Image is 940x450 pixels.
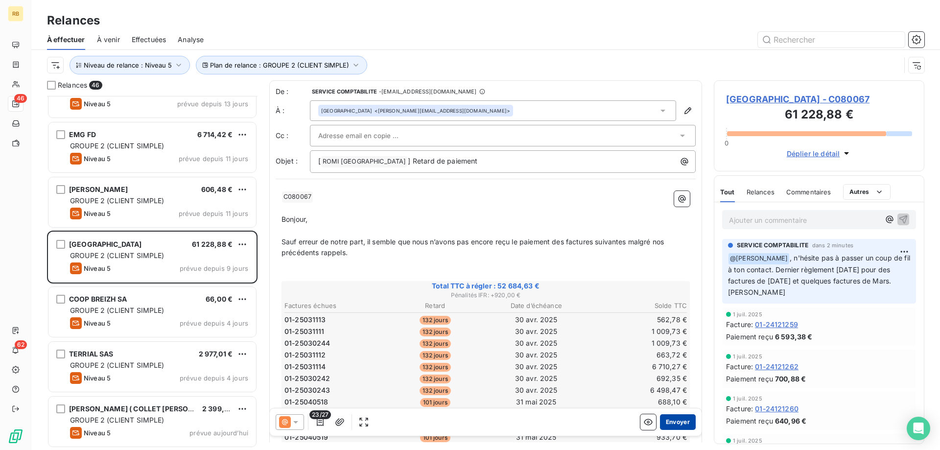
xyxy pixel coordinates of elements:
span: Paiement reçu [726,374,773,384]
span: GROUPE 2 (CLIENT SIMPLE) [70,142,164,150]
th: Solde TTC [587,301,688,311]
button: Déplier le détail [784,148,855,159]
label: À : [276,106,310,116]
span: GROUPE 2 (CLIENT SIMPLE) [70,251,164,260]
span: Paiement reçu [726,332,773,342]
span: COOP BREIZH SA [69,295,127,303]
td: 6 710,27 € [587,361,688,372]
span: 2 399,88 € [202,404,240,413]
td: 30 avr. 2025 [486,361,587,372]
span: [PERSON_NAME] [69,185,128,193]
span: GROUPE 2 (CLIENT SIMPLE) [70,196,164,205]
span: Niveau 5 [84,319,111,327]
button: Plan de relance : GROUPE 2 (CLIENT SIMPLE) [196,56,367,74]
span: 01-25031112 [284,350,326,360]
span: [GEOGRAPHIC_DATA] - C080067 [726,93,912,106]
span: 01-24121262 [755,361,799,372]
span: Effectuées [132,35,166,45]
span: prévue aujourd’hui [189,429,248,437]
div: grid [47,96,258,450]
span: 01-25031114 [284,362,326,372]
span: prévue depuis 11 jours [179,210,248,217]
span: 46 [14,94,27,103]
td: 1 009,73 € [587,338,688,349]
label: Cc : [276,131,310,141]
span: GROUPE 2 (CLIENT SIMPLE) [70,416,164,424]
span: 132 jours [420,363,451,372]
span: ROMI [GEOGRAPHIC_DATA] [321,156,407,167]
td: 663,72 € [587,350,688,360]
span: Total TTC à régler : 52 684,63 € [283,281,688,291]
span: [PERSON_NAME] ( COLLET [PERSON_NAME]) [69,404,224,413]
span: 132 jours [420,351,451,360]
span: 1 juil. 2025 [733,311,762,317]
img: Logo LeanPay [8,428,23,444]
span: 01-25040518 [284,397,329,407]
td: 6 498,47 € [587,385,688,396]
span: Objet : [276,157,298,165]
input: Adresse email en copie ... [318,128,423,143]
td: 30 avr. 2025 [486,385,587,396]
span: prévue depuis 4 jours [180,319,248,327]
th: Retard [385,301,486,311]
span: 01-24121259 [755,319,798,330]
span: Niveau 5 [84,374,111,382]
span: TERRIAL SAS [69,350,114,358]
span: De : [276,87,310,96]
span: 66,00 € [206,295,233,303]
td: 562,78 € [587,314,688,325]
span: Niveau 5 [84,264,111,272]
td: 31 mai 2025 [486,397,587,407]
span: Niveau de relance : Niveau 5 [84,61,172,69]
span: SERVICE COMPTABILITE [312,89,377,95]
td: 30 avr. 2025 [486,338,587,349]
th: Date d’échéance [486,301,587,311]
div: RB [8,6,23,22]
span: 61 228,88 € [192,240,233,248]
span: 46 [89,81,102,90]
button: Autres [843,184,891,200]
td: 692,35 € [587,373,688,384]
span: SERVICE COMPTABILITE [737,241,808,250]
span: [GEOGRAPHIC_DATA] [321,107,373,114]
span: Facture : [726,403,753,414]
span: Sauf erreur de notre part, il semble que nous n’avons pas encore reçu le paiement des factures su... [282,237,666,257]
span: GROUPE 2 (CLIENT SIMPLE) [70,361,164,369]
span: 01-25031113 [284,315,326,325]
span: Analyse [178,35,204,45]
span: Niveau 5 [84,100,111,108]
span: 0 [725,139,728,147]
span: @ [PERSON_NAME] [728,253,789,264]
span: 132 jours [420,316,451,325]
span: Relances [58,80,87,90]
span: 1 juil. 2025 [733,396,762,402]
span: À venir [97,35,120,45]
span: À effectuer [47,35,85,45]
td: 30 avr. 2025 [486,326,587,337]
span: 01-25030244 [284,338,330,348]
span: 62 [15,340,27,349]
span: dans 2 minutes [812,242,853,248]
span: 1 juil. 2025 [733,354,762,359]
span: Déplier le détail [787,148,840,159]
td: 30 avr. 2025 [486,314,587,325]
span: Facture : [726,361,753,372]
span: Bonjour, [282,215,307,223]
div: <[PERSON_NAME][EMAIL_ADDRESS][DOMAIN_NAME]> [321,107,510,114]
span: Relances [747,188,775,196]
h3: 61 228,88 € [726,106,912,125]
td: 31 mai 2025 [486,432,587,443]
span: Pénalités IFR : + 920,00 € [283,291,688,300]
span: , n'hésite pas à passer un coup de fil à ton contact. Dernier règlement [DATE] pour des factures ... [728,254,912,296]
span: 6 593,38 € [775,332,813,342]
span: EMG FD [69,130,96,139]
span: Tout [720,188,735,196]
td: 688,10 € [587,397,688,407]
span: prévue depuis 4 jours [180,374,248,382]
span: 01-25031111 [284,327,325,336]
span: C080067 [282,191,313,203]
span: Niveau 5 [84,155,111,163]
button: Envoyer [660,414,696,430]
input: Rechercher [758,32,905,47]
span: Commentaires [786,188,831,196]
